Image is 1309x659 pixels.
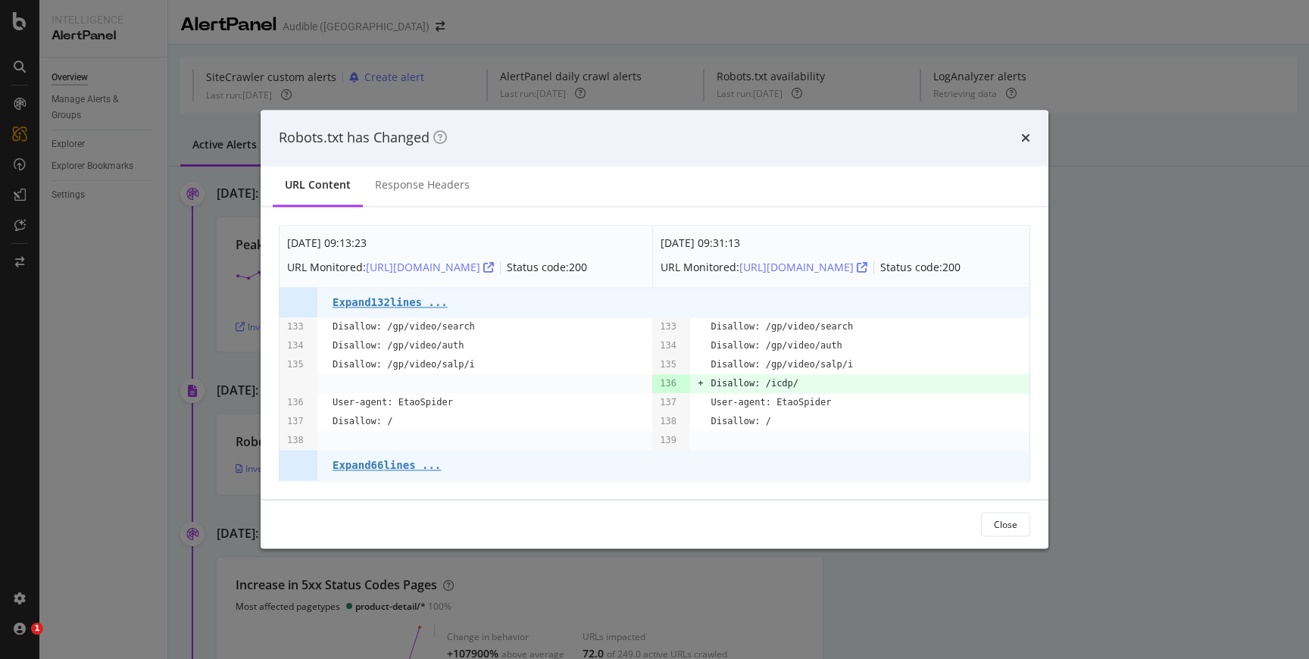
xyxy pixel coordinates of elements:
button: [URL][DOMAIN_NAME] [366,255,494,280]
pre: Disallow: /gp/video/search [711,318,853,337]
pre: Disallow: /gp/video/search [333,318,475,337]
pre: 134 [287,337,304,356]
pre: 133 [287,318,304,337]
div: [URL][DOMAIN_NAME] [739,260,867,275]
div: Close [994,518,1017,531]
pre: Disallow: / [333,413,392,432]
div: URL Content [285,177,351,192]
pre: Disallow: /gp/video/salp/i [333,356,475,375]
pre: Expand 66 lines ... [333,459,441,471]
span: 1 [31,623,43,635]
div: [URL][DOMAIN_NAME] [366,260,494,275]
div: [DATE] 09:31:13 [661,233,961,252]
pre: 139 [660,432,676,451]
pre: Disallow: /icdp/ [711,375,798,394]
div: Response Headers [375,177,470,192]
pre: User-agent: EtaoSpider [333,394,453,413]
pre: 136 [660,375,676,394]
pre: User-agent: EtaoSpider [711,394,831,413]
pre: 138 [660,413,676,432]
pre: Disallow: /gp/video/salp/i [711,356,853,375]
div: times [1021,128,1030,148]
button: [URL][DOMAIN_NAME] [739,255,867,280]
div: URL Monitored: Status code: 200 [661,255,961,280]
pre: Disallow: /gp/video/auth [711,337,842,356]
div: [DATE] 09:13:23 [287,233,587,252]
pre: 133 [660,318,676,337]
pre: Expand 132 lines ... [333,296,448,308]
div: URL Monitored: Status code: 200 [287,255,587,280]
button: Close [981,513,1030,537]
pre: 135 [660,356,676,375]
pre: 137 [660,394,676,413]
pre: 136 [287,394,304,413]
pre: + [698,375,703,394]
pre: 134 [660,337,676,356]
pre: 138 [287,432,304,451]
pre: Disallow: / [711,413,770,432]
a: [URL][DOMAIN_NAME] [366,260,494,274]
a: [URL][DOMAIN_NAME] [739,260,867,274]
div: modal [261,110,1048,548]
pre: 137 [287,413,304,432]
pre: 135 [287,356,304,375]
div: Robots.txt has Changed [279,128,447,148]
pre: Disallow: /gp/video/auth [333,337,464,356]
